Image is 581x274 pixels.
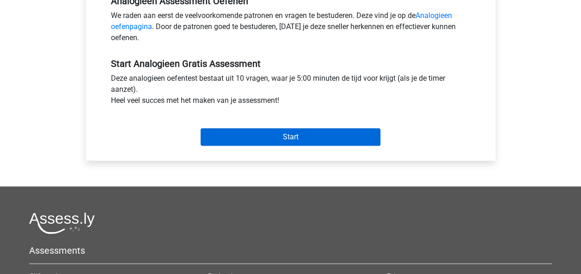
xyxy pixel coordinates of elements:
[111,58,471,69] h5: Start Analogieen Gratis Assessment
[201,128,380,146] input: Start
[104,10,477,47] div: We raden aan eerst de veelvoorkomende patronen en vragen te bestuderen. Deze vind je op de . Door...
[29,245,552,256] h5: Assessments
[29,212,95,234] img: Assessly logo
[104,73,477,110] div: Deze analogieen oefentest bestaat uit 10 vragen, waar je 5:00 minuten de tijd voor krijgt (als je...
